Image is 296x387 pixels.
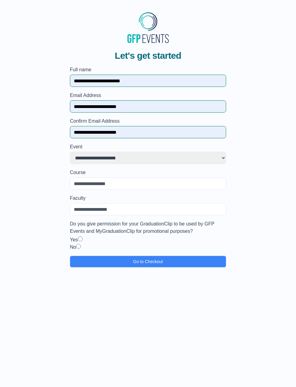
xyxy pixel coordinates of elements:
[70,143,226,151] label: Event
[115,50,181,61] span: Let's get started
[70,244,76,250] label: No
[125,10,171,45] img: MyGraduationClip
[70,237,78,242] label: Yes
[70,66,226,73] label: Full name
[70,169,226,176] label: Course
[70,220,226,235] label: Do you give permission for your GraduationClip to be used by GFP Events and MyGraduationClip for ...
[70,92,226,99] label: Email Address
[70,195,226,202] label: Faculty
[70,256,226,267] button: Go to Checkout
[70,117,226,125] label: Confirm Email Address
